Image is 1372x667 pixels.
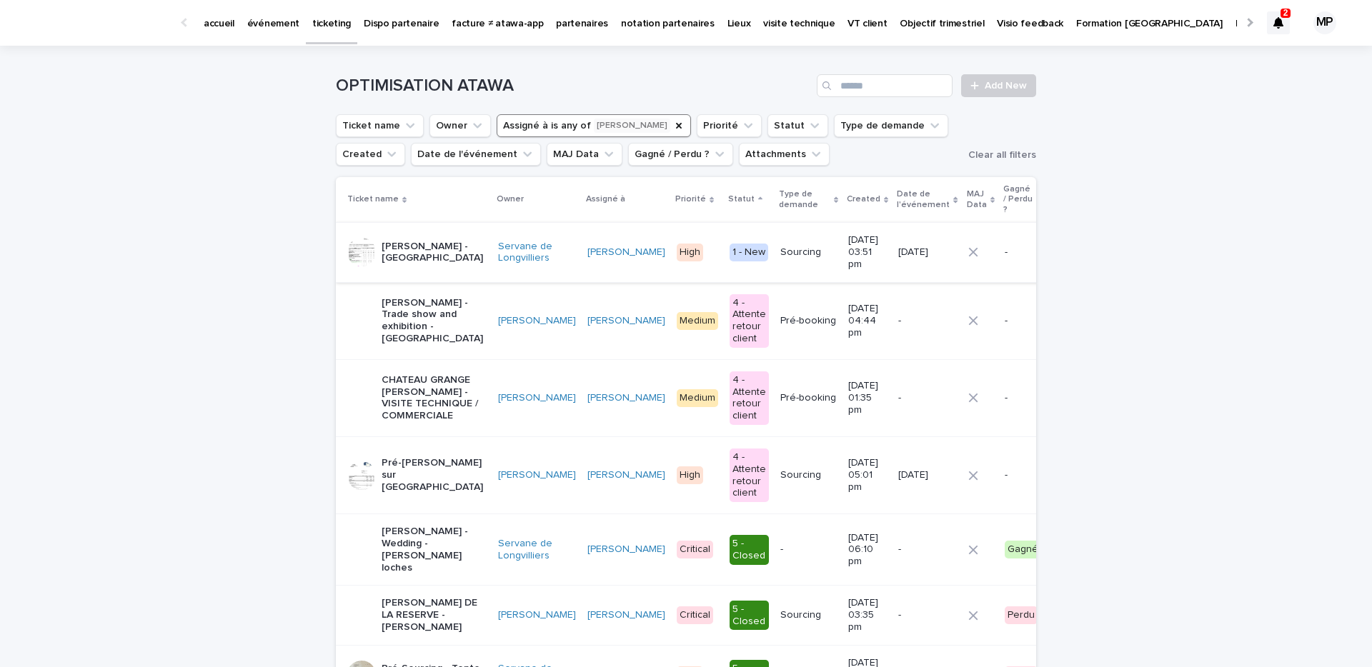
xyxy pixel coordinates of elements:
[848,380,887,416] p: [DATE] 01:35 pm
[587,469,665,481] a: [PERSON_NAME]
[382,457,487,493] p: Pré-[PERSON_NAME] sur [GEOGRAPHIC_DATA]
[677,466,703,484] div: High
[677,244,703,261] div: High
[382,241,487,265] p: [PERSON_NAME] - [GEOGRAPHIC_DATA]
[336,436,1064,513] tr: Pré-[PERSON_NAME] sur [GEOGRAPHIC_DATA][PERSON_NAME] [PERSON_NAME] High4 - Attente retour clientS...
[1005,606,1038,624] div: Perdu
[1005,392,1041,404] p: -
[498,538,576,562] a: Servane de Longvilliers
[498,469,576,481] a: [PERSON_NAME]
[897,186,950,213] p: Date de l'événement
[739,143,830,166] button: Attachments
[498,241,576,265] a: Servane de Longvilliers
[1267,11,1290,34] div: 2
[780,469,837,481] p: Sourcing
[336,223,1064,282] tr: [PERSON_NAME] - [GEOGRAPHIC_DATA]Servane de Longvilliers [PERSON_NAME] High1 - NewSourcing[DATE] ...
[780,246,837,259] p: Sourcing
[848,532,887,568] p: [DATE] 06:10 pm
[848,303,887,338] p: [DATE] 04:44 pm
[336,514,1064,586] tr: [PERSON_NAME] - Wedding - [PERSON_NAME] lochesServane de Longvilliers [PERSON_NAME] Critical5 - C...
[587,246,665,259] a: [PERSON_NAME]
[730,535,769,565] div: 5 - Closed
[767,114,828,137] button: Statut
[497,114,691,137] button: Assigné à
[382,297,487,345] p: [PERSON_NAME] - Trade show and exhibition - [GEOGRAPHIC_DATA]
[675,191,706,207] p: Priorité
[1003,181,1033,218] p: Gagné / Perdu ?
[382,526,487,573] p: [PERSON_NAME] - Wedding - [PERSON_NAME] loches
[730,448,769,502] div: 4 - Attente retour client
[985,81,1027,91] span: Add New
[697,114,762,137] button: Priorité
[382,374,487,422] p: CHATEAU GRANGE [PERSON_NAME] - VISITE TECHNIQUE / COMMERCIALE
[587,609,665,621] a: [PERSON_NAME]
[587,392,665,404] a: [PERSON_NAME]
[586,191,625,207] p: Assigné à
[336,143,405,166] button: Created
[347,191,399,207] p: Ticket name
[382,597,487,633] p: [PERSON_NAME] DE LA RESERVE - [PERSON_NAME]
[730,601,769,631] div: 5 - Closed
[1005,469,1041,481] p: -
[780,315,837,327] p: Pré-booking
[963,144,1036,166] button: Clear all filters
[1283,8,1288,18] p: 2
[498,315,576,327] a: [PERSON_NAME]
[429,114,491,137] button: Owner
[967,186,987,213] p: MAJ Data
[628,143,733,166] button: Gagné / Perdu ?
[968,150,1036,160] span: Clear all filters
[898,609,956,621] p: -
[336,282,1064,359] tr: [PERSON_NAME] - Trade show and exhibition - [GEOGRAPHIC_DATA][PERSON_NAME] [PERSON_NAME] Medium4 ...
[547,143,622,166] button: MAJ Data
[898,392,956,404] p: -
[848,597,887,633] p: [DATE] 03:35 pm
[961,74,1036,97] a: Add New
[780,392,837,404] p: Pré-booking
[677,541,713,558] div: Critical
[848,234,887,270] p: [DATE] 03:51 pm
[1005,541,1041,558] div: Gagné
[336,586,1064,645] tr: [PERSON_NAME] DE LA RESERVE - [PERSON_NAME][PERSON_NAME] [PERSON_NAME] Critical5 - ClosedSourcing...
[498,609,576,621] a: [PERSON_NAME]
[497,191,524,207] p: Owner
[817,74,953,97] input: Search
[336,76,811,96] h1: OPTIMISATION ATAWA
[728,191,755,207] p: Statut
[780,609,837,621] p: Sourcing
[1005,315,1041,327] p: -
[730,371,769,425] div: 4 - Attente retour client
[1005,246,1041,259] p: -
[411,143,541,166] button: Date de l'événement
[336,114,424,137] button: Ticket name
[587,543,665,556] a: [PERSON_NAME]
[730,244,768,261] div: 1 - New
[779,186,830,213] p: Type de demande
[730,294,769,348] div: 4 - Attente retour client
[848,457,887,493] p: [DATE] 05:01 pm
[587,315,665,327] a: [PERSON_NAME]
[1313,11,1336,34] div: MP
[498,392,576,404] a: [PERSON_NAME]
[898,543,956,556] p: -
[780,543,837,556] p: -
[834,114,948,137] button: Type de demande
[677,389,718,407] div: Medium
[677,606,713,624] div: Critical
[677,312,718,330] div: Medium
[898,315,956,327] p: -
[898,246,956,259] p: [DATE]
[847,191,880,207] p: Created
[898,469,956,481] p: [DATE]
[336,359,1064,436] tr: CHATEAU GRANGE [PERSON_NAME] - VISITE TECHNIQUE / COMMERCIALE[PERSON_NAME] [PERSON_NAME] Medium4 ...
[29,9,167,37] img: Ls34BcGeRexTGTNfXpUC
